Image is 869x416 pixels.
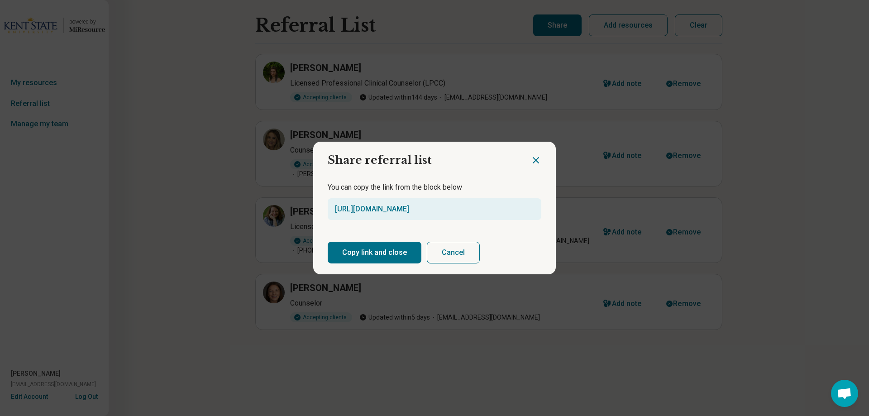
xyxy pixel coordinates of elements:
[427,242,480,263] button: Cancel
[328,242,421,263] button: Copy link and close
[335,205,409,213] a: [URL][DOMAIN_NAME]
[313,142,530,172] h2: Share referral list
[328,182,541,193] p: You can copy the link from the block below
[530,155,541,166] button: Close dialog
